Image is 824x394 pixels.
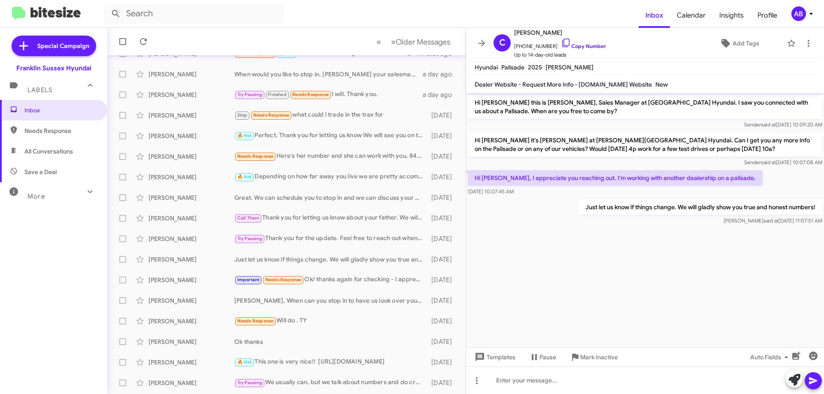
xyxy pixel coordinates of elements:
[37,42,89,50] span: Special Campaign
[234,275,427,285] div: Ok/ thanks again for checking - I appreciate your time. This is probably not the right one for us...
[24,147,73,156] span: All Conversations
[234,234,427,244] div: Thank you for the update. Feel free to reach out when you know your schedule and we will be more ...
[639,3,670,28] span: Inbox
[148,379,234,387] div: [PERSON_NAME]
[475,81,652,88] span: Dealer Website - Request More Info - [DOMAIN_NAME] Website
[24,106,97,114] span: Inbox
[234,378,427,388] div: We usually can, but we talk about numbers and do credit and take a deposit.
[743,349,798,365] button: Auto Fields
[234,193,427,202] div: Great. We can schedule you to stop in and we can discuss your goals and see what we can do. When ...
[750,349,791,365] span: Auto Fields
[712,3,751,28] a: Insights
[237,236,262,241] span: Try Pausing
[268,92,287,97] span: Finished
[27,86,52,94] span: Labels
[234,151,427,161] div: Here's her number and she can work with you. 8455379981
[148,214,234,223] div: [PERSON_NAME]
[761,159,776,165] span: said at
[234,110,427,120] div: what could i trade in the trax for
[784,6,815,21] button: AB
[744,159,822,165] span: Sender [DATE] 10:07:08 AM
[234,213,427,223] div: Thank you for letting us know about your father. We will gladly help out. Someone will reach out ...
[427,235,459,243] div: [DATE]
[427,276,459,284] div: [DATE]
[237,277,260,283] span: Important
[514,38,606,51] span: [PHONE_NUMBER]
[501,63,524,71] span: Palisade
[237,92,262,97] span: Try Pausing
[148,235,234,243] div: [PERSON_NAME]
[744,121,822,128] span: Sender [DATE] 10:09:20 AM
[148,152,234,161] div: [PERSON_NAME]
[545,63,594,71] span: [PERSON_NAME]
[427,337,459,346] div: [DATE]
[148,173,234,181] div: [PERSON_NAME]
[670,3,712,28] a: Calendar
[655,81,668,88] span: New
[265,277,302,283] span: Needs Response
[24,168,57,176] span: Save a Deal
[104,3,284,24] input: Search
[234,357,427,367] div: This one is very nice!! [URL][DOMAIN_NAME]
[791,6,806,21] div: AB
[148,111,234,120] div: [PERSON_NAME]
[528,63,542,71] span: 2025
[148,132,234,140] div: [PERSON_NAME]
[372,33,455,51] nav: Page navigation example
[468,132,822,156] p: Hi [PERSON_NAME] it's [PERSON_NAME] at [PERSON_NAME][GEOGRAPHIC_DATA] Hyundai. Can I get you any ...
[427,152,459,161] div: [DATE]
[761,121,776,128] span: said at
[724,217,822,224] span: [PERSON_NAME] [DATE] 11:07:51 AM
[148,70,234,78] div: [PERSON_NAME]
[24,126,97,135] span: Needs Response
[751,3,784,28] a: Profile
[234,337,427,346] div: Ok thanks
[473,349,515,365] span: Templates
[427,317,459,325] div: [DATE]
[148,276,234,284] div: [PERSON_NAME]
[579,199,822,215] p: Just let us know if things change. We will gladly show you true and honest numbers!
[376,36,381,47] span: «
[427,296,459,305] div: [DATE]
[12,36,96,56] a: Special Campaign
[234,296,427,305] div: [PERSON_NAME], When can you stop in to have us look over your vehicle and put a value on it?
[148,90,234,99] div: [PERSON_NAME]
[148,358,234,367] div: [PERSON_NAME]
[237,153,274,159] span: Needs Response
[427,193,459,202] div: [DATE]
[148,317,234,325] div: [PERSON_NAME]
[475,63,498,71] span: Hyundai
[148,255,234,264] div: [PERSON_NAME]
[237,174,252,180] span: 🔥 Hot
[237,133,252,138] span: 🔥 Hot
[234,131,427,141] div: Perfect. Thank you for letting us know We will see you on the 14th at 1pm.
[371,33,386,51] button: Previous
[423,90,459,99] div: a day ago
[427,379,459,387] div: [DATE]
[763,217,779,224] span: said at
[391,36,396,47] span: »
[522,349,563,365] button: Pause
[539,349,556,365] span: Pause
[234,90,423,99] div: I will. Thank you.
[468,95,822,119] p: Hi [PERSON_NAME] this is [PERSON_NAME], Sales Manager at [GEOGRAPHIC_DATA] Hyundai. I saw you con...
[580,349,618,365] span: Mark Inactive
[427,111,459,120] div: [DATE]
[237,359,252,365] span: 🔥 Hot
[148,337,234,346] div: [PERSON_NAME]
[234,316,427,326] div: Will do . TY
[466,349,522,365] button: Templates
[499,36,506,50] span: C
[148,193,234,202] div: [PERSON_NAME]
[427,214,459,223] div: [DATE]
[563,349,625,365] button: Mark Inactive
[253,112,290,118] span: Needs Response
[27,192,45,200] span: More
[468,188,514,195] span: [DATE] 10:07:45 AM
[427,255,459,264] div: [DATE]
[234,172,427,182] div: Depending on how far away you live we are pretty accommodating, but no promises
[468,170,763,186] p: Hi [PERSON_NAME], I appreciate you reaching out. I'm working with another dealership on a palisade.
[427,173,459,181] div: [DATE]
